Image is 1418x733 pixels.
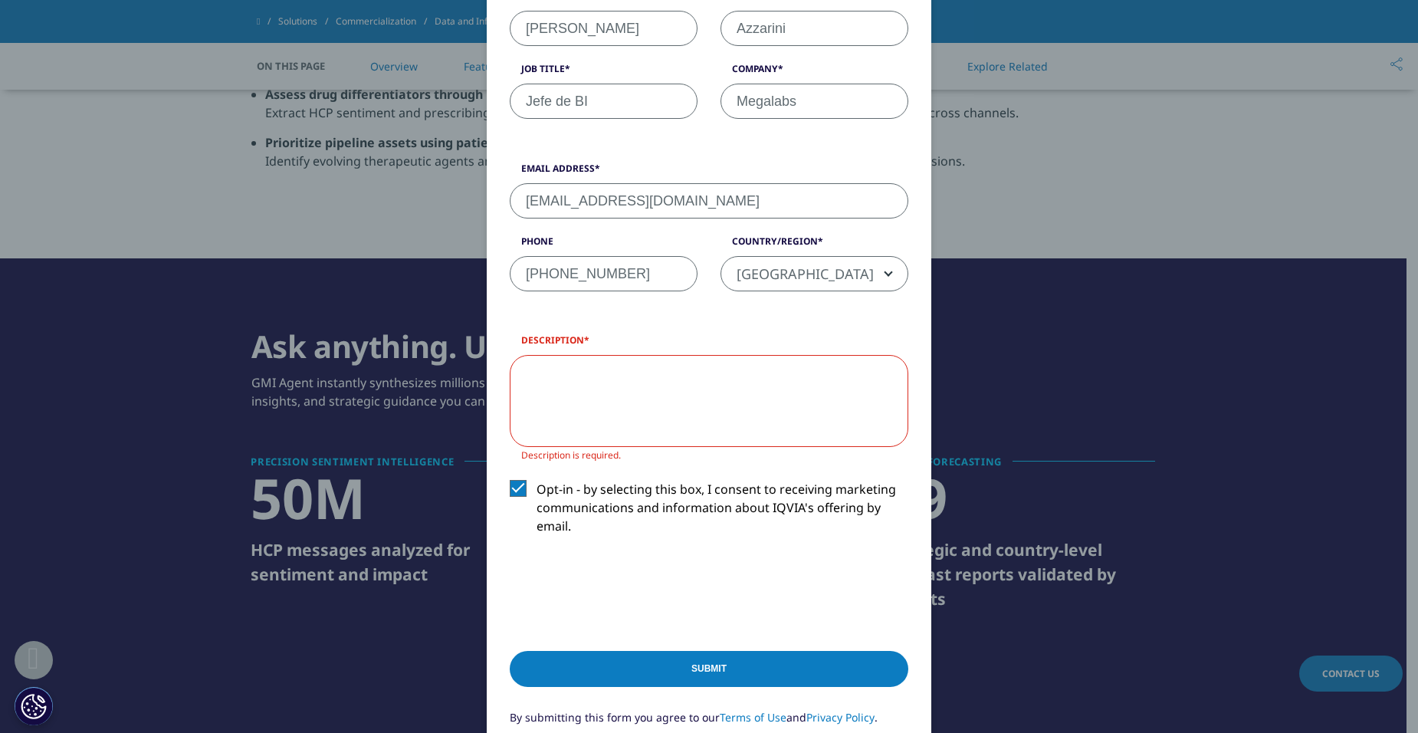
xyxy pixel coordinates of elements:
input: Submit [510,651,908,687]
label: Country/Region [720,235,908,256]
label: Job Title [510,62,698,84]
label: Email Address [510,162,908,183]
span: Uruguay [720,256,908,291]
button: Configuración de cookies [15,687,53,725]
a: Terms of Use [720,710,786,725]
label: Company [720,62,908,84]
label: Opt-in - by selecting this box, I consent to receiving marketing communications and information a... [510,480,908,544]
span: Uruguay [721,257,908,292]
label: Description [510,334,908,355]
label: Phone [510,235,698,256]
a: Privacy Policy [806,710,875,725]
span: Description is required. [521,449,621,462]
iframe: reCAPTCHA [510,560,743,620]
